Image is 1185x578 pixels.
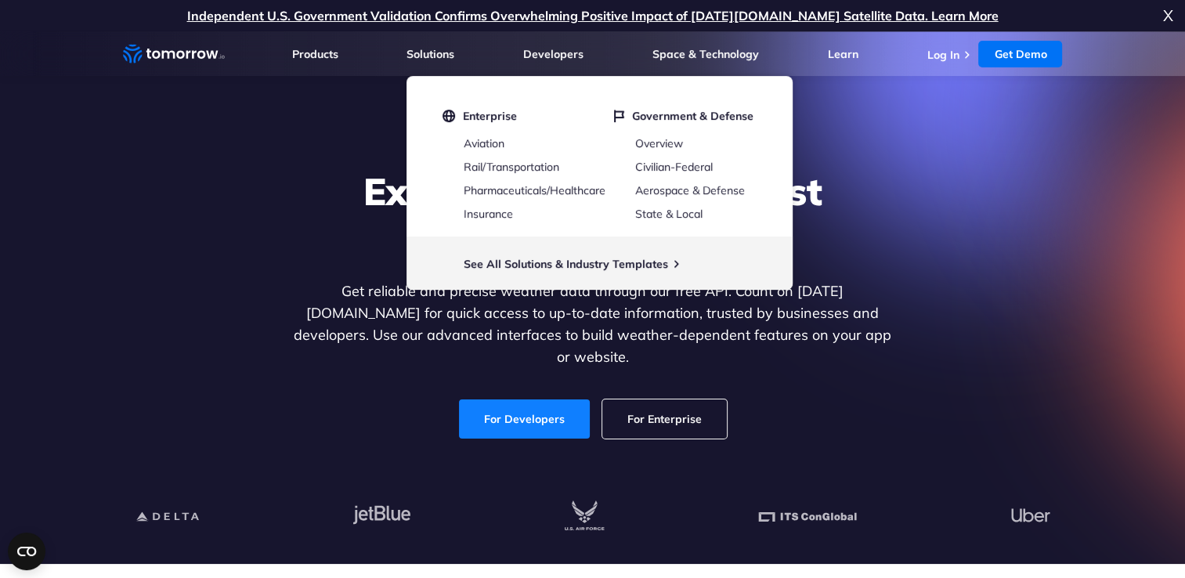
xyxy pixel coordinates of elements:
a: Aviation [464,136,504,150]
a: For Developers [459,399,590,439]
a: Get Demo [978,41,1062,67]
a: Independent U.S. Government Validation Confirms Overwhelming Positive Impact of [DATE][DOMAIN_NAM... [187,8,999,23]
a: For Enterprise [602,399,727,439]
a: Learn [828,47,858,61]
a: Developers [523,47,583,61]
h1: Explore the World’s Best Weather API [291,168,895,262]
a: Rail/Transportation [464,160,559,174]
a: Home link [123,42,225,66]
a: Space & Technology [652,47,759,61]
p: Get reliable and precise weather data through our free API. Count on [DATE][DOMAIN_NAME] for quic... [291,280,895,368]
a: Insurance [464,207,513,221]
a: Aerospace & Defense [635,183,745,197]
img: flag.svg [614,109,624,123]
a: Overview [635,136,683,150]
button: Open CMP widget [8,533,45,570]
span: Government & Defense [632,109,753,123]
span: Enterprise [463,109,517,123]
a: State & Local [635,207,703,221]
a: Products [292,47,338,61]
a: Civilian-Federal [635,160,713,174]
img: globe.svg [443,109,455,123]
a: Log In [927,48,959,62]
a: Solutions [406,47,454,61]
a: Pharmaceuticals/Healthcare [464,183,605,197]
a: See All Solutions & Industry Templates [464,257,668,271]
